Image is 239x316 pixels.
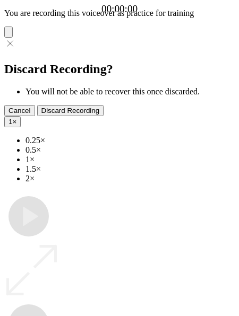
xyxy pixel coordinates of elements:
button: Cancel [4,105,35,116]
li: 1× [25,155,235,164]
p: You are recording this voiceover as practice for training [4,8,235,18]
button: Discard Recording [37,105,104,116]
a: 00:00:00 [101,3,138,15]
li: 0.5× [25,145,235,155]
li: 0.25× [25,136,235,145]
li: 1.5× [25,164,235,174]
li: You will not be able to recover this once discarded. [25,87,235,96]
li: 2× [25,174,235,183]
span: 1 [8,118,12,126]
button: 1× [4,116,21,127]
h2: Discard Recording? [4,62,235,76]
